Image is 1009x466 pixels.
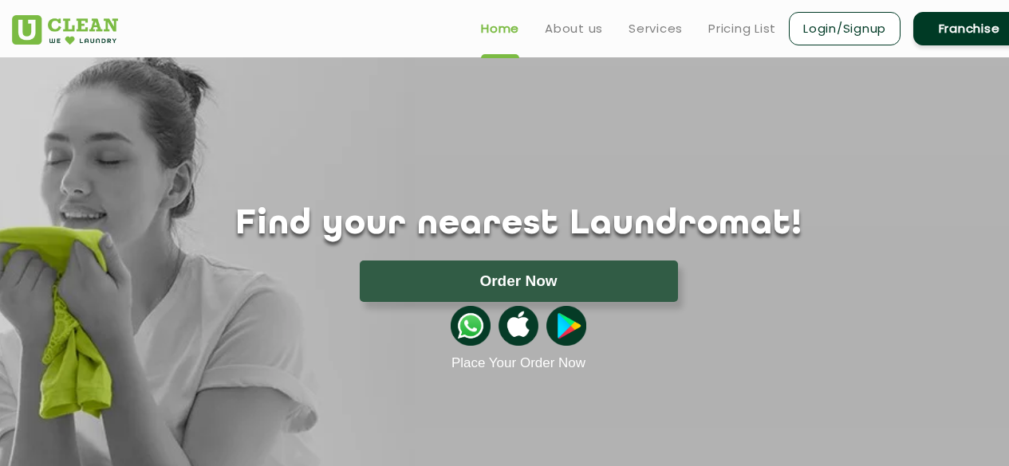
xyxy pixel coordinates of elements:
img: whatsappicon.png [451,306,491,346]
a: About us [545,19,603,38]
img: UClean Laundry and Dry Cleaning [12,15,118,45]
img: apple-icon.png [499,306,538,346]
button: Order Now [360,260,678,302]
a: Home [481,19,519,38]
a: Login/Signup [789,12,901,45]
a: Place Your Order Now [451,355,585,371]
a: Services [629,19,683,38]
img: playstoreicon.png [546,306,586,346]
a: Pricing List [708,19,776,38]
